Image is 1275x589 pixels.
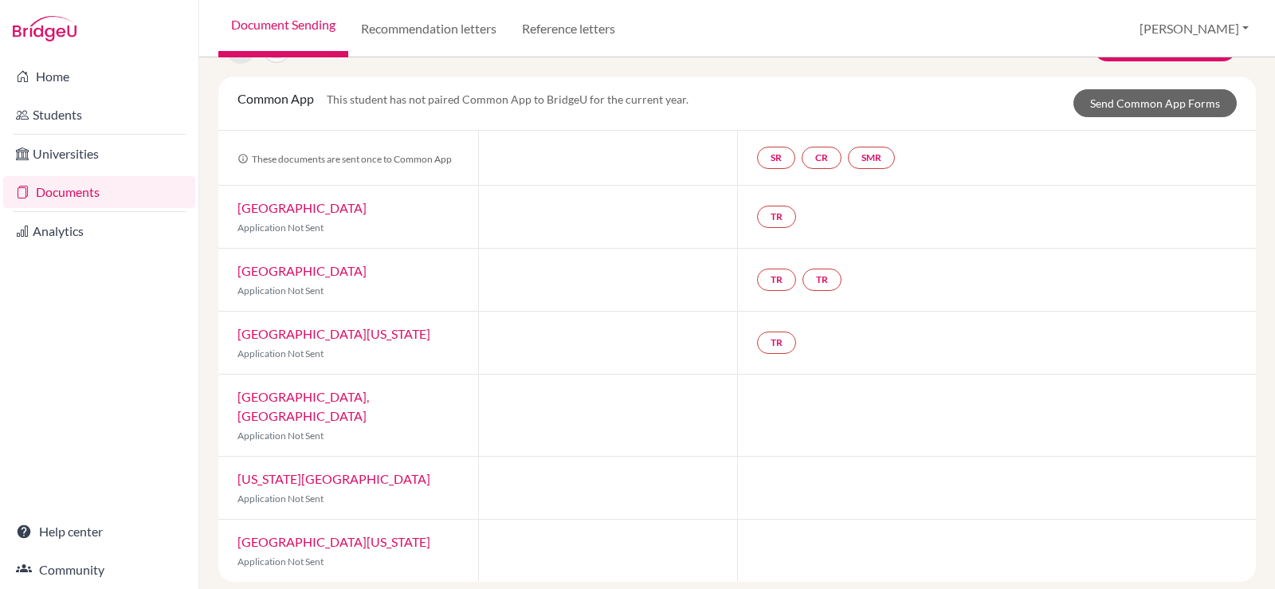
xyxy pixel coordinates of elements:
[237,556,324,567] span: Application Not Sent
[237,153,452,165] span: These documents are sent once to Common App
[3,176,195,208] a: Documents
[848,147,895,169] a: SMR
[3,516,195,548] a: Help center
[802,269,841,291] a: TR
[3,554,195,586] a: Community
[1073,89,1237,117] a: Send Common App Forms
[237,389,369,423] a: [GEOGRAPHIC_DATA], [GEOGRAPHIC_DATA]
[327,92,688,106] span: This student has not paired Common App to BridgeU for the current year.
[237,493,324,505] span: Application Not Sent
[3,215,195,247] a: Analytics
[757,147,795,169] a: SR
[757,269,796,291] a: TR
[1132,14,1256,44] button: [PERSON_NAME]
[237,348,324,359] span: Application Not Sent
[237,430,324,442] span: Application Not Sent
[13,16,76,41] img: Bridge-U
[237,91,314,106] span: Common App
[237,534,430,549] a: [GEOGRAPHIC_DATA][US_STATE]
[757,332,796,354] a: TR
[3,99,195,131] a: Students
[237,285,324,296] span: Application Not Sent
[237,263,367,278] a: [GEOGRAPHIC_DATA]
[237,471,430,486] a: [US_STATE][GEOGRAPHIC_DATA]
[757,206,796,228] a: TR
[237,222,324,234] span: Application Not Sent
[237,200,367,215] a: [GEOGRAPHIC_DATA]
[3,61,195,92] a: Home
[237,326,430,341] a: [GEOGRAPHIC_DATA][US_STATE]
[3,138,195,170] a: Universities
[802,147,841,169] a: CR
